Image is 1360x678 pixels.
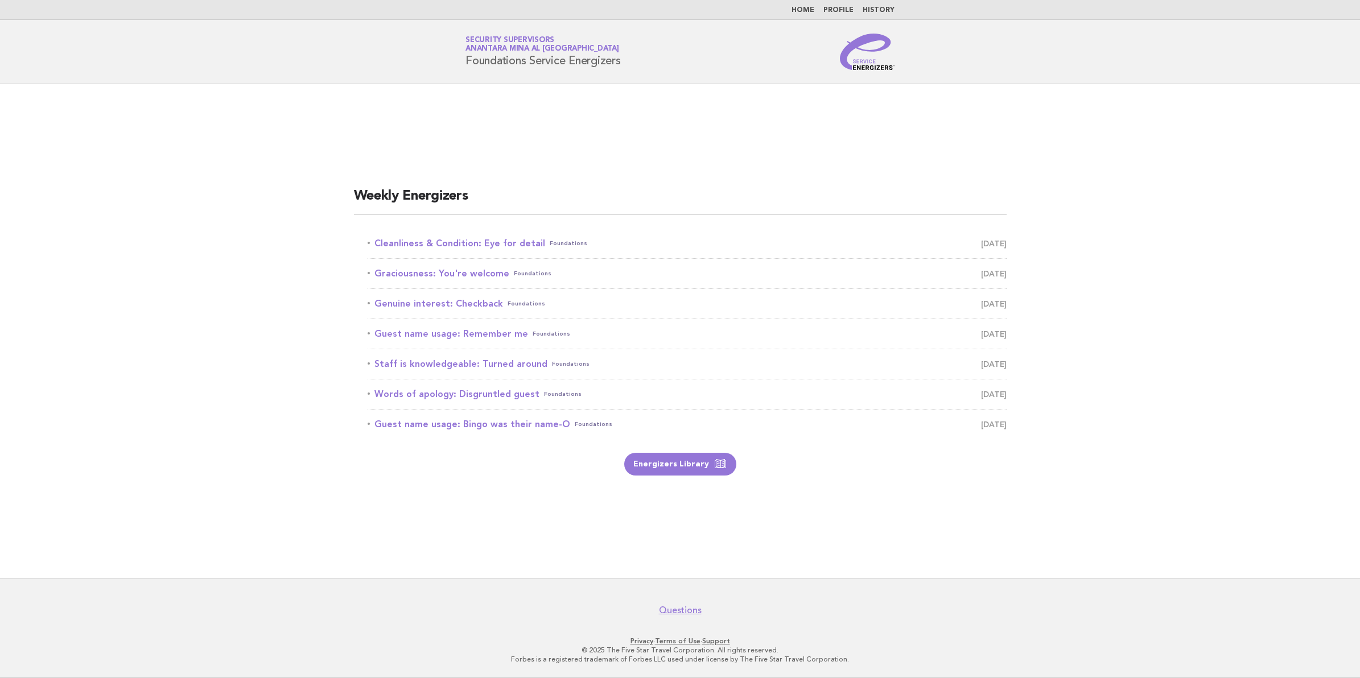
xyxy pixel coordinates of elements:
span: Foundations [514,266,551,282]
span: [DATE] [981,326,1007,342]
a: Genuine interest: CheckbackFoundations [DATE] [368,296,1007,312]
a: Terms of Use [655,637,700,645]
a: Staff is knowledgeable: Turned aroundFoundations [DATE] [368,356,1007,372]
h2: Weekly Energizers [354,187,1007,215]
span: Foundations [544,386,582,402]
span: Foundations [575,416,612,432]
a: Profile [823,7,854,14]
a: Guest name usage: Remember meFoundations [DATE] [368,326,1007,342]
span: [DATE] [981,266,1007,282]
span: [DATE] [981,235,1007,251]
a: Privacy [630,637,653,645]
span: Foundations [533,326,570,342]
a: Words of apology: Disgruntled guestFoundations [DATE] [368,386,1007,402]
span: [DATE] [981,386,1007,402]
h1: Foundations Service Energizers [465,37,621,67]
a: Energizers Library [624,453,736,476]
a: Questions [659,605,702,616]
span: Foundations [508,296,545,312]
span: Foundations [550,235,587,251]
a: Guest name usage: Bingo was their name-OFoundations [DATE] [368,416,1007,432]
a: Cleanliness & Condition: Eye for detailFoundations [DATE] [368,235,1007,251]
span: Foundations [552,356,590,372]
p: Forbes is a registered trademark of Forbes LLC used under license by The Five Star Travel Corpora... [332,655,1028,664]
a: Support [702,637,730,645]
a: Security SupervisorsAnantara Mina al [GEOGRAPHIC_DATA] [465,36,619,52]
span: Anantara Mina al [GEOGRAPHIC_DATA] [465,46,619,53]
span: [DATE] [981,296,1007,312]
p: · · [332,636,1028,646]
span: [DATE] [981,416,1007,432]
img: Service Energizers [840,34,895,70]
a: Graciousness: You're welcomeFoundations [DATE] [368,266,1007,282]
span: [DATE] [981,356,1007,372]
p: © 2025 The Five Star Travel Corporation. All rights reserved. [332,646,1028,655]
a: History [863,7,895,14]
a: Home [792,7,814,14]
